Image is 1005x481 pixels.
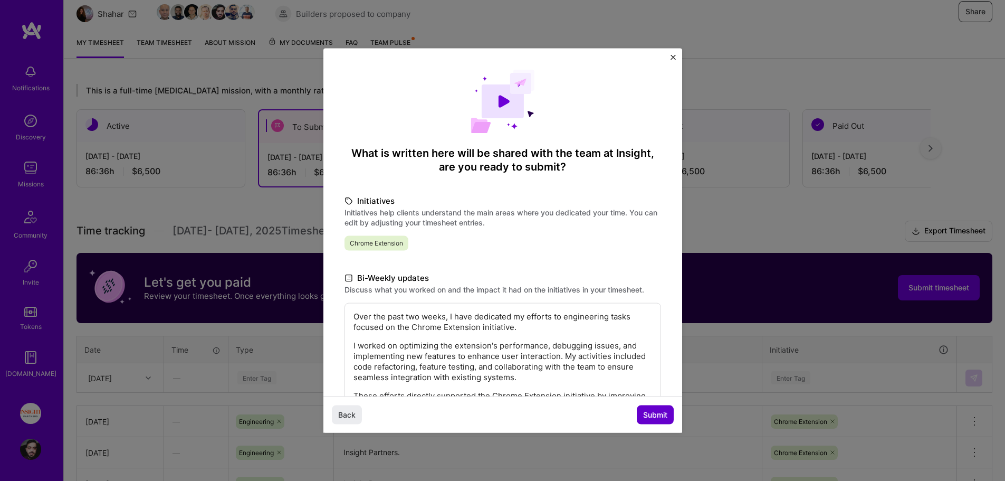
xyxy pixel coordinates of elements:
[643,410,667,420] span: Submit
[338,410,356,420] span: Back
[353,311,652,332] p: Over the past two weeks, I have dedicated my efforts to engineering tasks focused on the Chrome E...
[471,69,535,133] img: Demo day
[637,405,674,425] button: Submit
[344,271,661,284] label: Bi-Weekly updates
[344,207,661,227] label: Initiatives help clients understand the main areas where you dedicated your time. You can edit by...
[353,340,652,382] p: I worked on optimizing the extension's performance, debugging issues, and implementing new featur...
[344,195,353,207] i: icon TagBlack
[344,272,353,284] i: icon DocumentBlack
[671,54,676,65] button: Close
[344,194,661,207] label: Initiatives
[344,284,661,294] label: Discuss what you worked on and the impact it had on the initiatives in your timesheet.
[353,390,652,432] p: These efforts directly supported the Chrome Extension initiative by improving its functionality a...
[344,146,661,173] h4: What is written here will be shared with the team at Insight , are you ready to submit?
[332,405,362,425] button: Back
[344,235,408,250] span: Chrome Extension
